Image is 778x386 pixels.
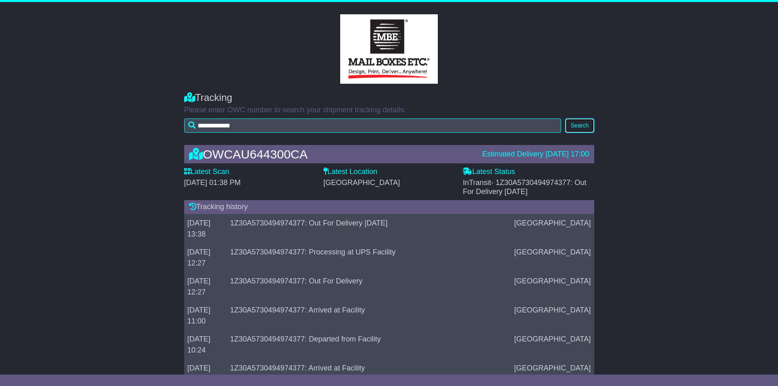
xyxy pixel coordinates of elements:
label: Latest Location [323,167,377,176]
div: Tracking [184,92,594,104]
span: - 1Z30A5730494974377: Out For Delivery [DATE] [463,178,586,196]
td: 1Z30A5730494974377: Out For Delivery [227,272,511,301]
td: [GEOGRAPHIC_DATA] [511,214,594,243]
td: 1Z30A5730494974377: Arrived at Facility [227,301,511,330]
td: [GEOGRAPHIC_DATA] [511,330,594,359]
td: 1Z30A5730494974377: Departed from Facility [227,330,511,359]
img: GetCustomerLogo [340,14,438,84]
td: [GEOGRAPHIC_DATA] [511,272,594,301]
td: [DATE] 13:38 [184,214,227,243]
td: [DATE] 11:00 [184,301,227,330]
td: [DATE] 12:27 [184,272,227,301]
div: Estimated Delivery [DATE] 17:00 [482,150,589,159]
div: Tracking history [184,200,594,214]
label: Latest Scan [184,167,230,176]
td: [GEOGRAPHIC_DATA] [511,243,594,272]
td: [DATE] 12:27 [184,243,227,272]
span: [GEOGRAPHIC_DATA] [323,178,400,187]
td: [GEOGRAPHIC_DATA] [511,301,594,330]
div: OWCAU644300CA [185,147,478,161]
td: 1Z30A5730494974377: Out For Delivery [DATE] [227,214,511,243]
label: Latest Status [463,167,515,176]
button: Search [565,118,594,133]
span: InTransit [463,178,586,196]
td: [DATE] 10:24 [184,330,227,359]
span: [DATE] 01:38 PM [184,178,241,187]
p: Please enter OWC number to search your shipment tracking details. [184,106,594,115]
td: 1Z30A5730494974377: Processing at UPS Facility [227,243,511,272]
